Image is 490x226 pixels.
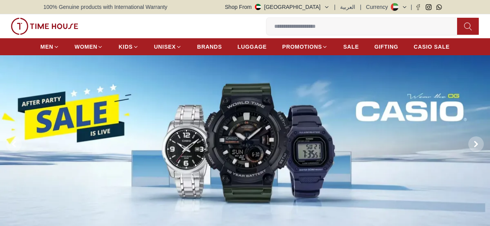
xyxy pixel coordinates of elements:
span: UNISEX [154,43,176,51]
span: PROMOTIONS [282,43,322,51]
span: LUGGAGE [237,43,267,51]
button: Shop From[GEOGRAPHIC_DATA] [225,3,330,11]
span: | [411,3,412,11]
span: BRANDS [197,43,222,51]
a: WOMEN [75,40,103,54]
a: GIFTING [374,40,398,54]
span: 100% Genuine products with International Warranty [43,3,167,11]
img: United Arab Emirates [255,4,261,10]
span: GIFTING [374,43,398,51]
a: Whatsapp [436,4,442,10]
div: Currency [366,3,391,11]
img: ... [11,18,78,35]
button: العربية [340,3,355,11]
a: Facebook [415,4,421,10]
a: PROMOTIONS [282,40,328,54]
a: SALE [343,40,359,54]
a: LUGGAGE [237,40,267,54]
a: CASIO SALE [414,40,450,54]
span: | [360,3,361,11]
a: UNISEX [154,40,182,54]
a: KIDS [119,40,138,54]
span: | [334,3,336,11]
span: MEN [40,43,53,51]
a: Instagram [426,4,432,10]
span: WOMEN [75,43,98,51]
span: SALE [343,43,359,51]
a: MEN [40,40,59,54]
span: KIDS [119,43,132,51]
a: BRANDS [197,40,222,54]
span: CASIO SALE [414,43,450,51]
